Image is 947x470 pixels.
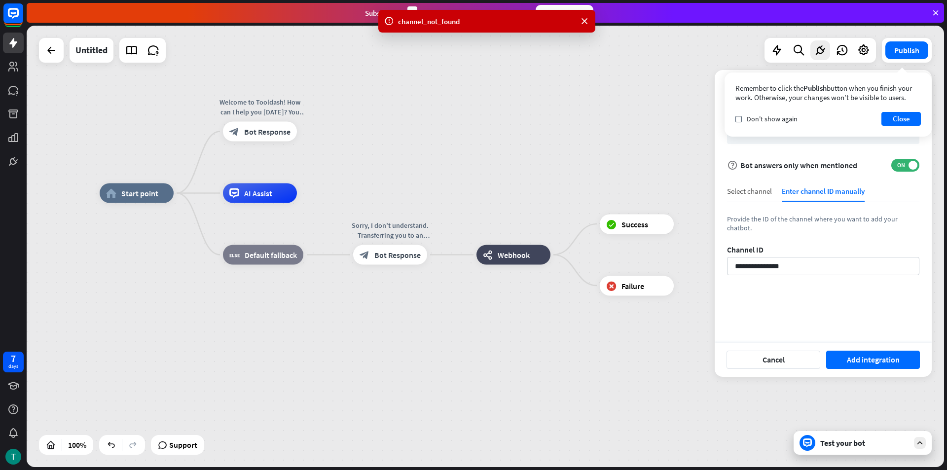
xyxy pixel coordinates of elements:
span: Support [169,437,197,453]
i: home_2 [106,188,116,198]
div: Provide the ID of the channel where you want to add your chatbot. [727,215,919,232]
i: block_bot_response [360,250,369,260]
div: 100% [65,437,89,453]
div: 7 [11,354,16,363]
i: block_failure [606,281,617,290]
i: help [727,160,738,171]
div: Subscribe in days to get your first month for $1 [365,6,528,20]
span: Bot Response [244,127,291,137]
button: Open LiveChat chat widget [8,4,37,34]
a: 7 days [3,352,24,372]
i: block_fallback [229,250,240,260]
button: Add integration [826,351,920,369]
div: days [8,363,18,370]
span: Bot answers only when mentioned [740,160,857,170]
span: Channel ID [727,245,764,254]
span: Bot Response [374,250,421,260]
span: AI Assist [244,188,272,198]
span: ON [893,161,909,169]
button: Close [881,112,921,126]
span: Don't show again [747,114,798,123]
div: Test your bot [820,438,909,448]
span: Webhook [498,250,530,260]
div: Welcome to Tooldash! How can I help you [DATE]? You can start placing an order, ask a question, g... [216,97,304,117]
span: Success [621,219,648,229]
i: webhooks [483,250,493,260]
div: channel_not_found [398,16,576,27]
div: Select channel [727,186,772,202]
div: 3 [407,6,417,20]
button: Cancel [727,351,820,369]
span: Default fallback [245,250,297,260]
div: Remember to click the button when you finish your work. Otherwise, your changes won’t be visible ... [735,83,921,102]
i: block_bot_response [229,127,239,137]
div: Untitled [75,38,108,63]
div: Enter channel ID manually [782,186,865,202]
span: Failure [621,281,644,290]
button: Publish [885,41,928,59]
i: block_success [606,219,617,229]
span: Start point [121,188,158,198]
div: Sorry, I don't understand. Transferring you to an available agent... [346,220,435,240]
div: Subscribe now [536,5,593,21]
span: Publish [803,83,827,93]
